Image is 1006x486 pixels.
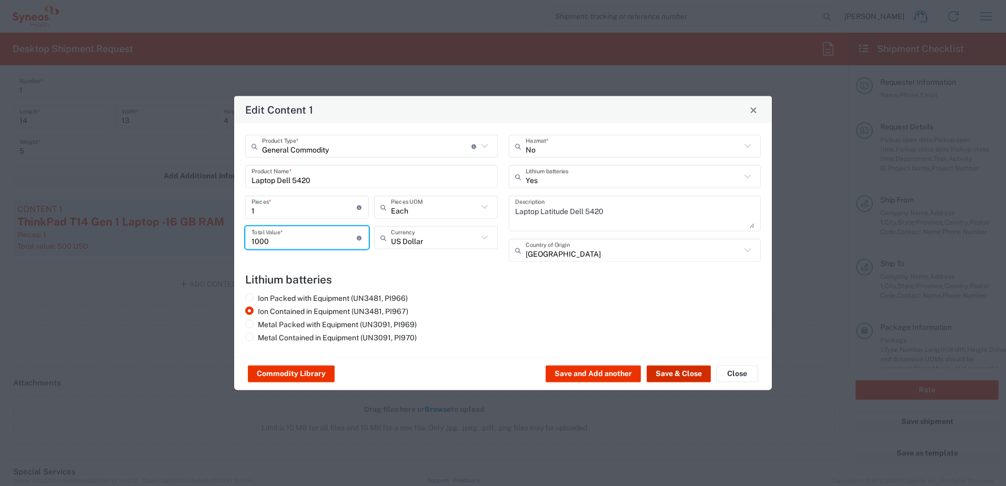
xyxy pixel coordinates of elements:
[716,366,758,382] button: Close
[245,320,417,329] label: Metal Packed with Equipment (UN3091, PI969)
[245,307,408,316] label: Ion Contained in Equipment (UN3481, PI967)
[746,103,761,117] button: Close
[245,333,417,342] label: Metal Contained in Equipment (UN3091, PI970)
[245,273,761,286] h4: Lithium batteries
[245,102,313,117] h4: Edit Content 1
[647,366,711,382] button: Save & Close
[546,366,641,382] button: Save and Add another
[248,366,335,382] button: Commodity Library
[245,293,408,303] label: Ion Packed with Equipment (UN3481, PI966)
